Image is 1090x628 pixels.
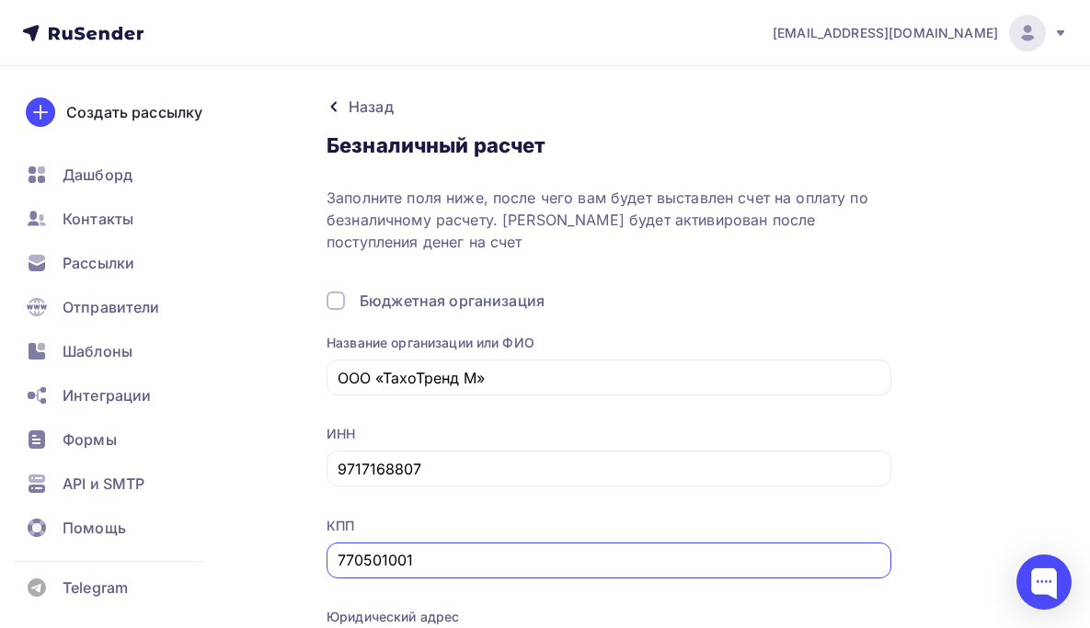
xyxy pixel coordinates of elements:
[63,208,133,230] span: Контакты
[15,421,234,458] a: Формы
[327,608,891,626] div: Юридический адрес
[66,101,202,123] div: Создать рассылку
[15,200,234,237] a: Контакты
[15,333,234,370] a: Шаблоны
[338,458,881,480] input: Укажите ИНН (содержит от 10 до 12 цифр)
[63,252,134,274] span: Рассылки
[327,187,891,253] p: Заполните поля ниже, после чего вам будет выставлен счет на оплату по безналичному расчету. [PERS...
[327,132,1013,158] h3: Безналичный расчет
[338,549,881,571] input: Укажите КПП (содержит 9 цифр)
[63,340,132,362] span: Шаблоны
[63,428,117,451] span: Формы
[63,517,126,539] span: Помощь
[360,290,545,312] div: Бюджетная организация
[63,164,132,186] span: Дашборд
[15,245,234,281] a: Рассылки
[63,296,160,318] span: Отправители
[349,96,394,118] div: Назад
[63,473,144,495] span: API и SMTP
[327,334,891,352] div: Название организации или ФИО
[773,15,1068,51] a: [EMAIL_ADDRESS][DOMAIN_NAME]
[327,517,891,535] div: КПП
[773,24,998,42] span: [EMAIL_ADDRESS][DOMAIN_NAME]
[15,156,234,193] a: Дашборд
[338,367,881,389] input: Укажите название организации или ФИО
[327,425,891,443] div: ИНН
[63,384,151,406] span: Интеграции
[63,577,128,599] span: Telegram
[15,289,234,325] a: Отправители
